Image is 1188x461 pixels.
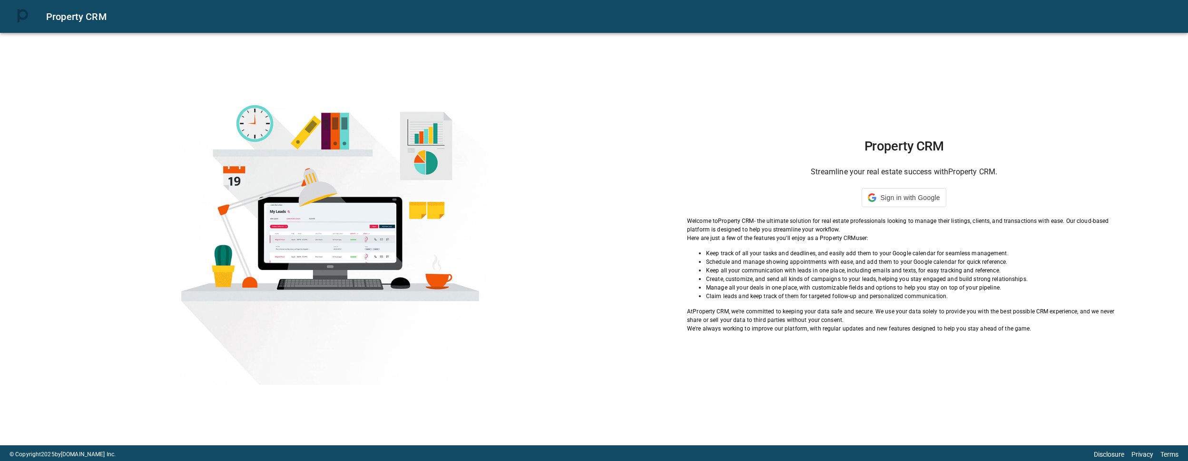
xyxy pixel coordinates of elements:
p: Create, customize, and send all kinds of campaigns to your leads, helping you stay engaged and bu... [706,275,1121,283]
span: Sign in with Google [880,194,940,201]
p: Here are just a few of the features you'll enjoy as a Property CRM user: [687,234,1121,242]
p: Welcome to Property CRM - the ultimate solution for real estate professionals looking to manage t... [687,217,1121,234]
a: Disclosure [1094,451,1124,458]
p: Manage all your deals in one place, with customizable fields and options to help you stay on top ... [706,283,1121,292]
a: [DOMAIN_NAME] Inc. [61,451,116,458]
a: Privacy [1131,451,1153,458]
p: Schedule and manage showing appointments with ease, and add them to your Google calendar for quic... [706,258,1121,266]
p: We're always working to improve our platform, with regular updates and new features designed to h... [687,324,1121,333]
div: Sign in with Google [862,188,946,207]
a: Terms [1160,451,1178,458]
p: Keep all your communication with leads in one place, including emails and texts, for easy trackin... [706,266,1121,275]
p: © Copyright 2025 by [10,450,116,459]
h6: Streamline your real estate success with Property CRM . [687,165,1121,179]
p: Keep track of all your tasks and deadlines, and easily add them to your Google calendar for seaml... [706,249,1121,258]
p: Claim leads and keep track of them for targeted follow-up and personalized communication. [706,292,1121,301]
div: Property CRM [46,9,1177,24]
p: At Property CRM , we're committed to keeping your data safe and secure. We use your data solely t... [687,307,1121,324]
h1: Property CRM [687,139,1121,154]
